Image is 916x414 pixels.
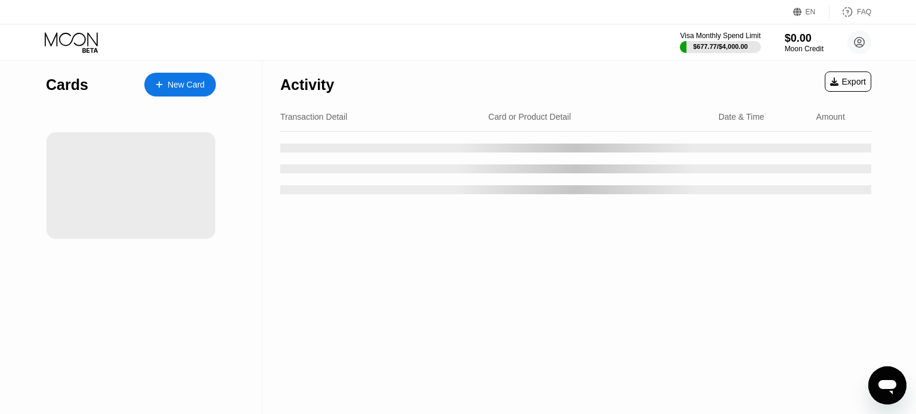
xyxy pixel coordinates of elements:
[144,73,216,97] div: New Card
[806,8,816,16] div: EN
[168,80,205,90] div: New Card
[785,32,824,45] div: $0.00
[816,112,845,122] div: Amount
[825,71,871,92] div: Export
[830,6,871,18] div: FAQ
[46,76,88,94] div: Cards
[868,366,906,404] iframe: Button to launch messaging window
[719,112,765,122] div: Date & Time
[693,43,748,50] div: $677.77 / $4,000.00
[280,76,334,94] div: Activity
[793,6,830,18] div: EN
[280,112,347,122] div: Transaction Detail
[785,32,824,53] div: $0.00Moon Credit
[680,32,760,40] div: Visa Monthly Spend Limit
[680,32,760,53] div: Visa Monthly Spend Limit$677.77/$4,000.00
[857,8,871,16] div: FAQ
[488,112,571,122] div: Card or Product Detail
[785,45,824,53] div: Moon Credit
[830,77,866,86] div: Export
